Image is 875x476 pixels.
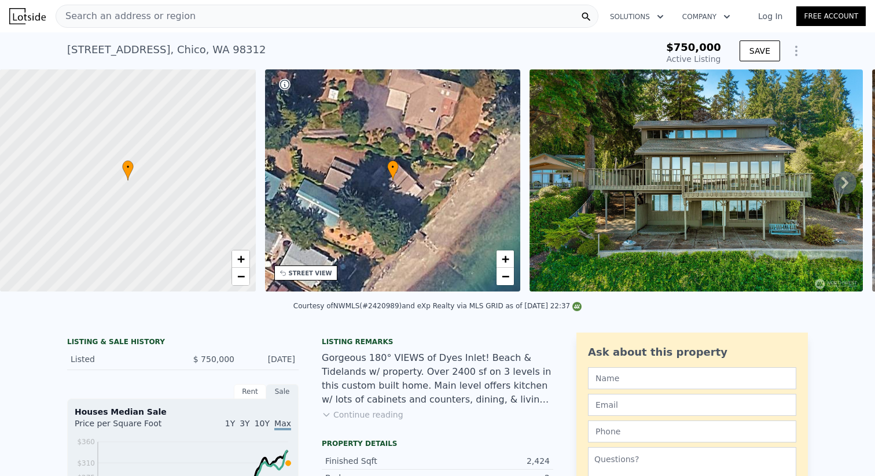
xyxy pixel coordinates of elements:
img: Sale: 167464176 Parcel: 102191806 [530,69,863,291]
div: • [387,160,399,180]
div: [DATE] [244,353,295,365]
button: Continue reading [322,409,403,420]
a: Zoom in [497,250,514,268]
img: Lotside [9,8,46,24]
span: Active Listing [667,54,721,64]
span: 1Y [225,419,235,428]
input: Name [588,367,796,389]
button: SAVE [740,40,780,61]
a: Zoom out [232,268,249,285]
span: $750,000 [666,41,721,53]
input: Email [588,394,796,416]
span: • [122,162,134,172]
div: • [122,160,134,180]
span: • [387,162,399,172]
span: 3Y [240,419,249,428]
a: Zoom out [497,268,514,285]
div: Gorgeous 180° VIEWS of Dyes Inlet! Beach & Tidelands w/ property. Over 2400 sf on 3 levels in thi... [322,351,553,407]
span: − [502,269,509,283]
span: Max [274,419,291,430]
span: + [502,252,509,266]
button: Company [673,6,740,27]
tspan: $310 [77,459,95,467]
div: Property details [322,439,553,448]
a: Free Account [796,6,866,26]
div: [STREET_ADDRESS] , Chico , WA 98312 [67,42,266,58]
div: Listed [71,353,174,365]
img: NWMLS Logo [572,302,582,311]
span: + [237,252,244,266]
a: Zoom in [232,250,249,268]
div: STREET VIEW [289,269,332,278]
span: − [237,269,244,283]
div: Houses Median Sale [75,406,291,418]
div: Price per Square Foot [75,418,183,436]
div: 2,424 [437,455,550,467]
div: Courtesy of NWMLS (#2420989) and eXp Realty via MLS GRID as of [DATE] 22:37 [293,302,582,310]
button: Solutions [601,6,673,27]
div: Listing remarks [322,337,553,346]
span: 10Y [255,419,270,428]
div: Rent [234,384,266,399]
input: Phone [588,420,796,442]
div: Finished Sqft [325,455,437,467]
div: LISTING & SALE HISTORY [67,337,299,349]
button: Show Options [785,39,808,62]
tspan: $360 [77,438,95,446]
div: Ask about this property [588,344,796,360]
a: Log In [744,10,796,22]
span: Search an address or region [56,9,196,23]
div: Sale [266,384,299,399]
span: $ 750,000 [193,355,234,364]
